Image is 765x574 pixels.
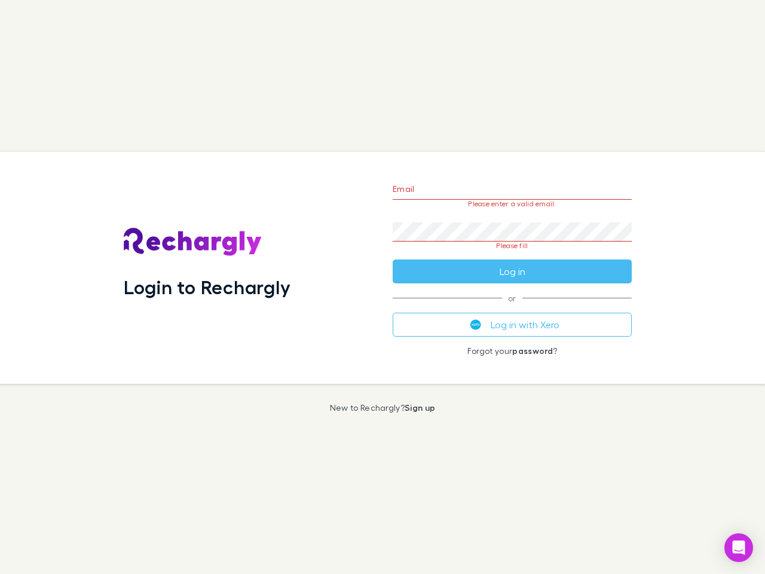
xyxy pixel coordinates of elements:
div: Open Intercom Messenger [724,533,753,562]
img: Xero's logo [470,319,481,330]
p: New to Rechargly? [330,403,436,413]
a: password [512,346,553,356]
p: Forgot your ? [393,346,632,356]
p: Please enter a valid email. [393,200,632,208]
h1: Login to Rechargly [124,276,290,298]
a: Sign up [405,402,435,413]
button: Log in [393,259,632,283]
button: Log in with Xero [393,313,632,337]
img: Rechargly's Logo [124,228,262,257]
p: Please fill [393,242,632,250]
